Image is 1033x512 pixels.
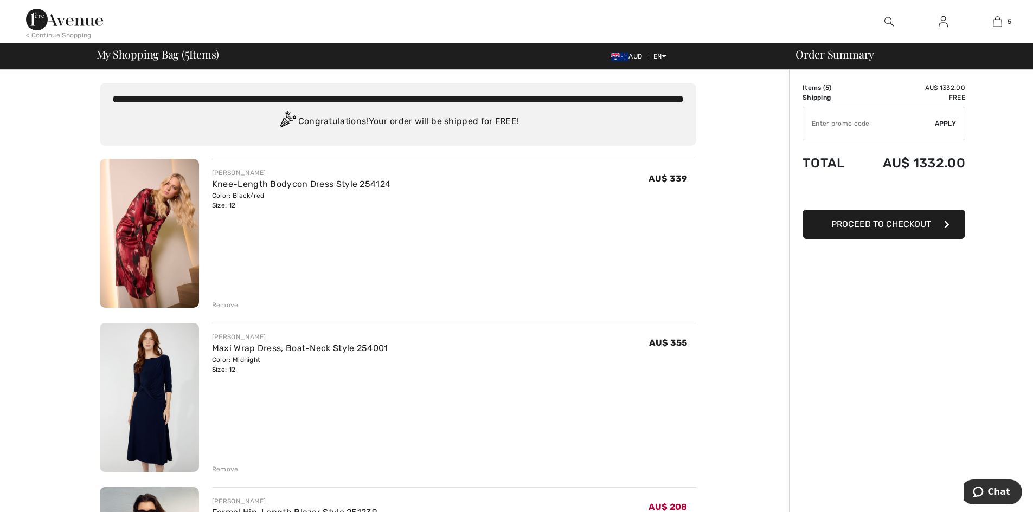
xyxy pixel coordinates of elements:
img: My Bag [993,15,1002,28]
span: Apply [935,119,957,128]
iframe: PayPal [803,182,965,206]
span: Proceed to Checkout [831,219,931,229]
td: AU$ 1332.00 [857,145,965,182]
iframe: Opens a widget where you can chat to one of our agents [964,479,1022,507]
td: Total [803,145,857,182]
span: 5 [825,84,829,92]
span: 5 [1008,17,1011,27]
img: Knee-Length Bodycon Dress Style 254124 [100,159,199,308]
span: AU$ 339 [649,173,687,184]
div: Remove [212,300,239,310]
span: My Shopping Bag ( Items) [97,49,220,60]
span: AUD [611,53,646,60]
img: 1ère Avenue [26,9,103,30]
div: < Continue Shopping [26,30,92,40]
a: Knee-Length Bodycon Dress Style 254124 [212,179,390,189]
div: Remove [212,464,239,474]
div: [PERSON_NAME] [212,332,388,342]
a: Sign In [930,15,957,29]
td: Shipping [803,93,857,102]
div: [PERSON_NAME] [212,496,377,506]
span: AU$ 355 [649,338,687,348]
a: Maxi Wrap Dress, Boat-Neck Style 254001 [212,343,388,353]
img: Congratulation2.svg [277,111,298,133]
button: Proceed to Checkout [803,210,965,239]
td: Free [857,93,965,102]
div: [PERSON_NAME] [212,168,390,178]
span: AU$ 208 [649,502,687,512]
a: 5 [971,15,1024,28]
img: Maxi Wrap Dress, Boat-Neck Style 254001 [100,323,199,472]
div: Color: Black/red Size: 12 [212,191,390,210]
img: My Info [939,15,948,28]
div: Color: Midnight Size: 12 [212,355,388,374]
input: Promo code [803,107,935,140]
div: Order Summary [782,49,1026,60]
span: 5 [185,46,189,60]
span: EN [653,53,667,60]
td: Items ( ) [803,83,857,93]
img: search the website [884,15,894,28]
td: AU$ 1332.00 [857,83,965,93]
img: Australian Dollar [611,53,628,61]
div: Congratulations! Your order will be shipped for FREE! [113,111,683,133]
